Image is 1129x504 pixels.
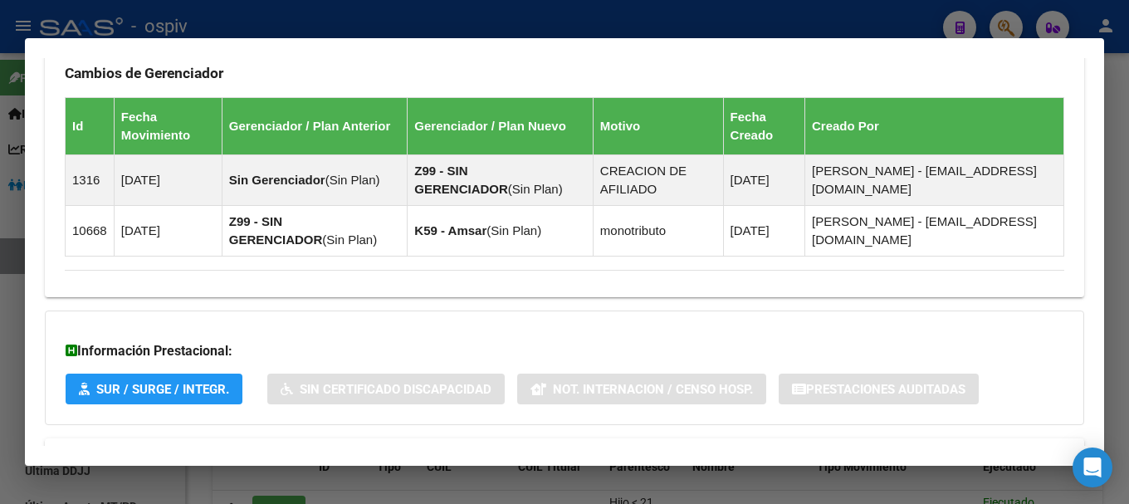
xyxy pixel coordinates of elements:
[723,205,804,256] td: [DATE]
[512,182,559,196] span: Sin Plan
[300,382,491,397] span: Sin Certificado Discapacidad
[66,341,1063,361] h3: Información Prestacional:
[408,205,594,256] td: ( )
[222,205,408,256] td: ( )
[779,374,979,404] button: Prestaciones Auditadas
[593,154,723,205] td: CREACION DE AFILIADO
[114,154,222,205] td: [DATE]
[267,374,505,404] button: Sin Certificado Discapacidad
[414,223,486,237] strong: K59 - Amsar
[66,374,242,404] button: SUR / SURGE / INTEGR.
[222,154,408,205] td: ( )
[326,232,373,247] span: Sin Plan
[96,382,229,397] span: SUR / SURGE / INTEGR.
[330,173,376,187] span: Sin Plan
[723,154,804,205] td: [DATE]
[65,64,1064,82] h3: Cambios de Gerenciador
[408,154,594,205] td: ( )
[45,438,1084,478] mat-expansion-panel-header: Aportes y Contribuciones del Afiliado: 27372980279
[723,97,804,154] th: Fecha Creado
[66,205,115,256] td: 10668
[593,97,723,154] th: Motivo
[66,154,115,205] td: 1316
[229,214,323,247] strong: Z99 - SIN GERENCIADOR
[114,205,222,256] td: [DATE]
[804,154,1063,205] td: [PERSON_NAME] - [EMAIL_ADDRESS][DOMAIN_NAME]
[1073,448,1112,487] div: Open Intercom Messenger
[114,97,222,154] th: Fecha Movimiento
[593,205,723,256] td: monotributo
[804,205,1063,256] td: [PERSON_NAME] - [EMAIL_ADDRESS][DOMAIN_NAME]
[804,97,1063,154] th: Creado Por
[806,382,965,397] span: Prestaciones Auditadas
[229,173,325,187] strong: Sin Gerenciador
[491,223,537,237] span: Sin Plan
[222,97,408,154] th: Gerenciador / Plan Anterior
[66,97,115,154] th: Id
[553,382,753,397] span: Not. Internacion / Censo Hosp.
[414,164,508,196] strong: Z99 - SIN GERENCIADOR
[517,374,766,404] button: Not. Internacion / Censo Hosp.
[408,97,594,154] th: Gerenciador / Plan Nuevo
